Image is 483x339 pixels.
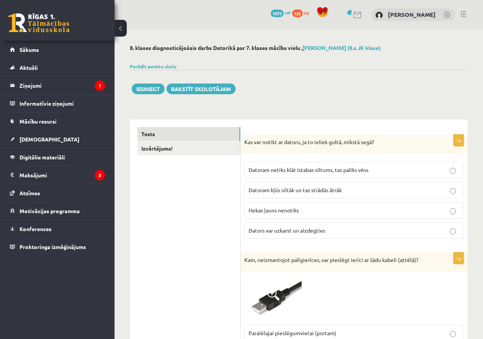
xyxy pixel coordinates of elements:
[10,148,105,166] a: Digitālie materiāli
[285,10,291,16] span: mP
[292,10,313,16] a: 122 xp
[10,166,105,184] a: Maksājumi3
[19,136,79,143] span: [DEMOGRAPHIC_DATA]
[375,11,383,19] img: Roberts Pauls
[19,243,86,250] span: Proktoringa izmēģinājums
[244,256,426,264] p: Kam, neizmantojot palīgierīces, var pieslēgt ierīci ar šādu kabeli (attēlā)?
[244,276,302,321] img: 1280_QJrmSy1ys31wzavu.jpg
[19,225,52,232] span: Konferences
[95,80,105,91] i: 1
[271,10,284,17] span: 1073
[388,11,436,18] a: [PERSON_NAME]
[302,44,381,51] a: [PERSON_NAME] (8.a JK klase)
[453,134,464,146] p: 1p
[166,84,236,94] a: Rakstīt skolotājam
[244,138,426,146] p: Kas var notikt ar datoru, ja to ieliek gultā, mīkstā segā?
[10,59,105,76] a: Aktuāli
[271,10,291,16] a: 1073 mP
[19,46,39,53] span: Sākums
[19,166,105,184] legend: Maksājumi
[450,208,456,214] input: Nekas ļauns nenotiks
[19,154,65,161] span: Digitālie materiāli
[130,63,176,69] a: Parādīt punktu skalu
[10,77,105,94] a: Ziņojumi1
[450,228,456,235] input: Dators var uzkarst un aizdegties
[249,329,336,336] span: Paralēlajai pieslēgumvietai (portam)
[132,84,165,94] button: Iesniegt
[19,77,105,94] legend: Ziņojumi
[19,64,38,71] span: Aktuāli
[10,41,105,58] a: Sākums
[304,10,309,16] span: xp
[19,207,80,214] span: Motivācijas programma
[10,202,105,220] a: Motivācijas programma
[19,118,57,125] span: Mācību resursi
[10,220,105,238] a: Konferences
[19,95,105,112] legend: Informatīvie ziņojumi
[130,45,468,51] h2: 8. klases diagnosticējošais darbs Datorikā par 7. klases mācību vielu ,
[8,13,69,32] a: Rīgas 1. Tālmācības vidusskola
[95,170,105,180] i: 3
[10,184,105,202] a: Atzīmes
[10,112,105,130] a: Mācību resursi
[137,141,240,156] a: Izvērtējums!
[292,10,303,17] span: 122
[249,186,342,193] span: Datoram kļūs siltāk un tas strādās ātrāk
[10,130,105,148] a: [DEMOGRAPHIC_DATA]
[450,168,456,174] input: Datoram netiks klāt istabas siltums, tas paliks vēss
[453,252,464,264] p: 1p
[10,238,105,255] a: Proktoringa izmēģinājums
[450,331,456,337] input: Paralēlajai pieslēgumvietai (portam)
[249,227,325,234] span: Dators var uzkarst un aizdegties
[249,166,368,173] span: Datoram netiks klāt istabas siltums, tas paliks vēss
[10,95,105,112] a: Informatīvie ziņojumi
[249,207,299,214] span: Nekas ļauns nenotiks
[137,127,240,141] a: Tests
[19,190,40,196] span: Atzīmes
[450,188,456,194] input: Datoram kļūs siltāk un tas strādās ātrāk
